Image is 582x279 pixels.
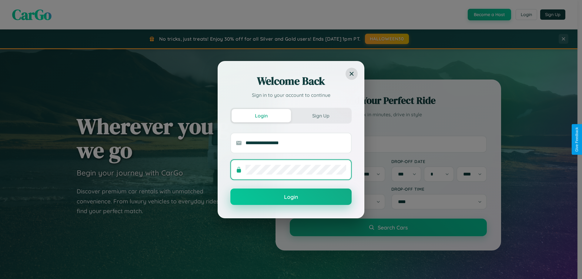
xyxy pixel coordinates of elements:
button: Login [232,109,291,122]
h2: Welcome Back [230,74,352,88]
button: Sign Up [291,109,350,122]
p: Sign in to your account to continue [230,91,352,99]
div: Give Feedback [575,127,579,152]
button: Login [230,189,352,205]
